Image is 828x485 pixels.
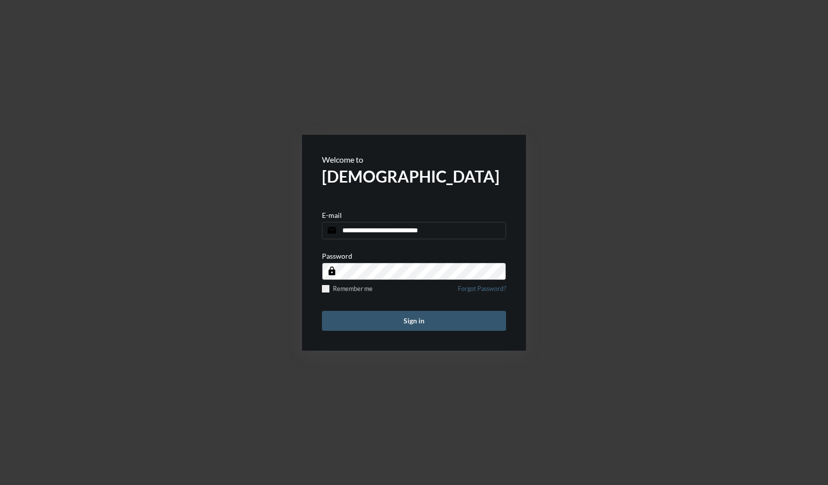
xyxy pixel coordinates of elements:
[458,285,506,298] a: Forgot Password?
[322,311,506,331] button: Sign in
[322,285,373,292] label: Remember me
[322,252,352,260] p: Password
[322,155,506,164] p: Welcome to
[322,167,506,186] h2: [DEMOGRAPHIC_DATA]
[322,211,342,219] p: E-mail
